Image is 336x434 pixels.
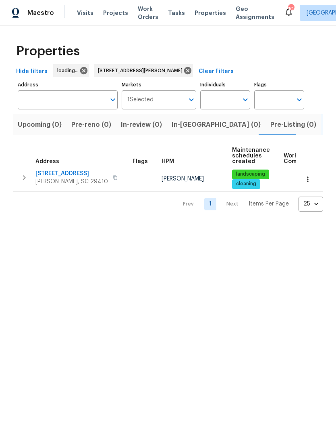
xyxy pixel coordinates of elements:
[35,159,59,164] span: Address
[288,5,294,13] div: 10
[103,9,128,17] span: Projects
[200,82,250,87] label: Individuals
[71,119,111,130] span: Pre-reno (0)
[233,180,259,187] span: cleaning
[16,47,80,55] span: Properties
[18,119,62,130] span: Upcoming (0)
[138,5,158,21] span: Work Orders
[77,9,93,17] span: Visits
[121,119,162,130] span: In-review (0)
[98,67,186,75] span: [STREET_ADDRESS][PERSON_NAME]
[175,197,323,212] nav: Pagination Navigation
[199,67,234,77] span: Clear Filters
[284,153,317,164] span: Work Order Completion
[13,64,51,79] button: Hide filters
[107,94,118,105] button: Open
[195,64,237,79] button: Clear Filters
[122,82,197,87] label: Markets
[18,82,118,87] label: Address
[270,119,316,130] span: Pre-Listing (0)
[233,171,268,178] span: landscaping
[236,5,274,21] span: Geo Assignments
[168,10,185,16] span: Tasks
[53,64,89,77] div: loading...
[162,176,204,182] span: [PERSON_NAME]
[232,147,270,164] span: Maintenance schedules created
[162,159,174,164] span: HPM
[27,9,54,17] span: Maestro
[16,67,48,77] span: Hide filters
[240,94,251,105] button: Open
[299,193,323,214] div: 25
[186,94,197,105] button: Open
[94,64,193,77] div: [STREET_ADDRESS][PERSON_NAME]
[57,67,82,75] span: loading...
[172,119,261,130] span: In-[GEOGRAPHIC_DATA] (0)
[294,94,305,105] button: Open
[35,170,108,178] span: [STREET_ADDRESS]
[204,198,216,210] a: Goto page 1
[35,178,108,186] span: [PERSON_NAME], SC 29410
[249,200,289,208] p: Items Per Page
[127,96,153,103] span: 1 Selected
[195,9,226,17] span: Properties
[133,159,148,164] span: Flags
[254,82,304,87] label: Flags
